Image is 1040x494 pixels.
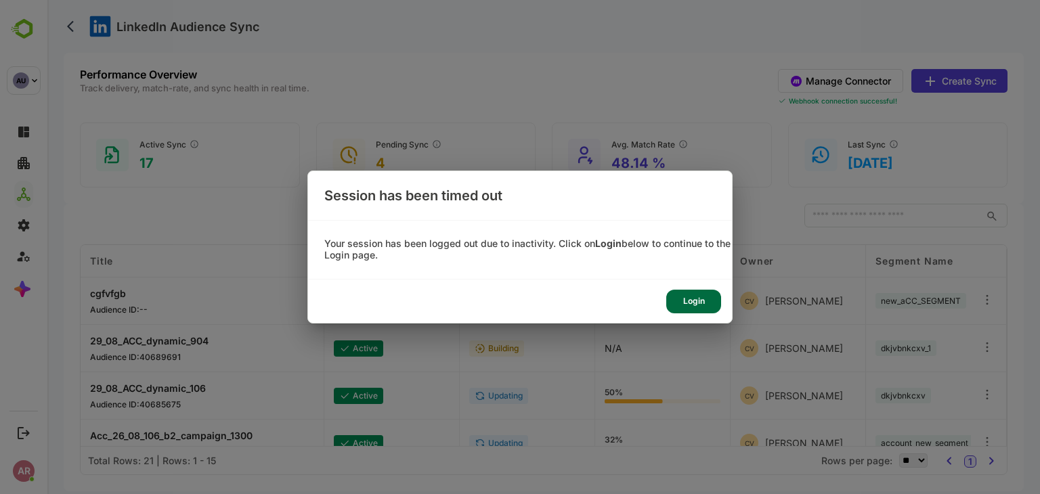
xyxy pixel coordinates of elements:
[305,438,330,448] p: active
[43,335,161,346] p: 29_08_ACC_dynamic_904
[557,255,615,267] span: Match Rate
[441,390,475,401] p: updating
[833,390,878,401] span: dkjvbnkcxv
[422,295,439,307] p: N/A
[305,296,326,306] p: draft
[557,295,575,307] p: N/A
[564,155,641,171] p: 48.14 %
[693,434,796,452] div: Chetan Vegad
[564,139,641,150] div: Avg. Match Rate
[305,343,330,353] p: active
[693,339,796,357] div: Chetan Vegad
[917,455,929,468] button: 1
[774,455,845,466] span: Rows per page:
[557,436,673,451] div: 32%
[833,438,927,448] span: account_new_segment_1
[32,84,262,93] p: Track delivery, match-rate, and sync health in real time.
[41,455,169,466] div: Total Rows: 21 | Rows: 1 - 15
[384,139,395,150] button: Audiences still in ‘Building’ or ‘Updating’ for more than 24 hours.
[328,155,395,171] p: 4
[43,305,100,315] p: Audience ID: --
[833,343,884,353] span: dkjvbnkcxv_1
[43,255,66,267] span: Title
[92,139,152,150] div: Active Sync
[731,69,856,93] button: Manage Connector
[328,139,395,150] div: Pending Sync
[43,288,100,299] p: cgfvfgb
[800,139,852,150] div: Last Sync
[693,292,796,310] div: chetan V
[16,16,37,37] button: back
[43,352,161,362] p: Audience ID: 40689691
[595,238,622,249] b: Login
[308,171,732,220] div: Session has been timed out
[841,139,852,150] button: Time since the most recent batch update.
[833,296,913,306] span: new_aCC_SEGMENT
[693,434,711,452] div: CV
[693,255,727,267] span: Owner
[693,339,711,357] div: CV
[308,238,732,261] div: Your session has been logged out due to inactivity. Click on below to continue to the Login page.
[557,342,575,354] p: N/A
[422,255,485,267] span: Build Status
[441,343,471,353] p: building
[666,290,721,313] div: Login
[32,69,262,80] p: Performance Overview
[557,388,673,403] div: 50%
[43,430,205,441] p: Acc_26_08_106_b2_campaign_1300
[630,139,641,150] button: Average percentage of contacts/companies LinkedIn successfully matched.
[305,390,330,401] p: active
[693,386,711,405] div: CV
[92,155,152,171] p: 17
[43,382,158,394] p: 29_08_ACC_dynamic_106
[142,139,152,150] button: Audiences in ‘Ready’ status and actively receiving ad delivery.
[800,155,852,171] p: [DATE]
[286,255,348,267] span: Sync Status
[731,97,960,105] div: Webhook connection successful!
[441,438,475,448] p: updating
[693,292,711,310] div: CV
[828,255,906,267] span: Segment Name
[69,20,212,34] p: LinkedIn Audience Sync
[43,399,158,409] p: Audience ID: 40685675
[864,69,960,93] button: Create Sync
[693,386,796,405] div: Chetan Vegad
